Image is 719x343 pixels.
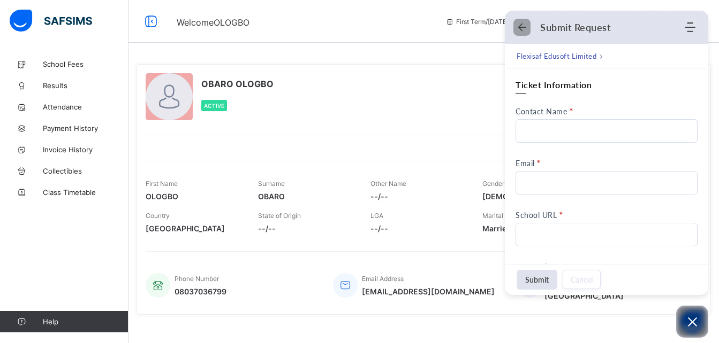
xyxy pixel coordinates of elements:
span: Invoice History [43,145,128,154]
span: [EMAIL_ADDRESS][DOMAIN_NAME] [362,287,495,296]
span: Country [146,212,170,220]
span: Help [43,317,128,326]
h1: Submit Request [540,21,611,33]
div: breadcrumb current pageFlexisaf Edusoft Limited [505,44,708,68]
span: Marital Status [482,212,524,220]
span: Married [482,224,579,233]
span: --/-- [370,192,467,201]
span: School Fees [43,60,128,68]
span: OLOGBO [146,192,242,201]
span: State of Origin [258,212,301,220]
span: Flexisaf Edusoft Limited [517,51,596,61]
span: First Name [146,180,178,188]
span: session/term information [445,18,533,26]
nav: breadcrumb [517,50,603,61]
span: School URL [516,211,557,220]
span: [GEOGRAPHIC_DATA] [146,224,242,233]
span: --/-- [370,224,467,233]
h4: Ticket Information [516,79,698,91]
span: Contact Name [516,107,567,116]
button: Submit [517,270,557,290]
span: Active [204,103,224,109]
span: Attendance [43,103,128,111]
span: OBARO OLOGBO [201,79,274,89]
button: Cancel [563,270,601,289]
span: OBARO [258,192,354,201]
button: Open asap [676,306,708,338]
span: Gender [482,180,504,188]
span: --/-- [258,224,354,233]
span: Email Address [362,275,404,283]
img: safsims [10,10,92,32]
span: Results [43,81,128,90]
span: Surname [258,180,285,188]
span: 08037036799 [175,287,226,296]
span: Other Name [370,180,406,188]
span: Collectibles [43,167,128,175]
div: Modules Menu [683,22,697,33]
span: Welcome OLOGBO [177,17,249,28]
span: LGA [370,212,383,220]
span: Payment History [43,124,128,132]
span: Subject [516,262,542,271]
button: Back [517,22,527,33]
span: [DEMOGRAPHIC_DATA] [482,192,579,201]
span: Class Timetable [43,188,128,197]
span: Email [516,159,535,168]
span: Phone Number [175,275,219,283]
